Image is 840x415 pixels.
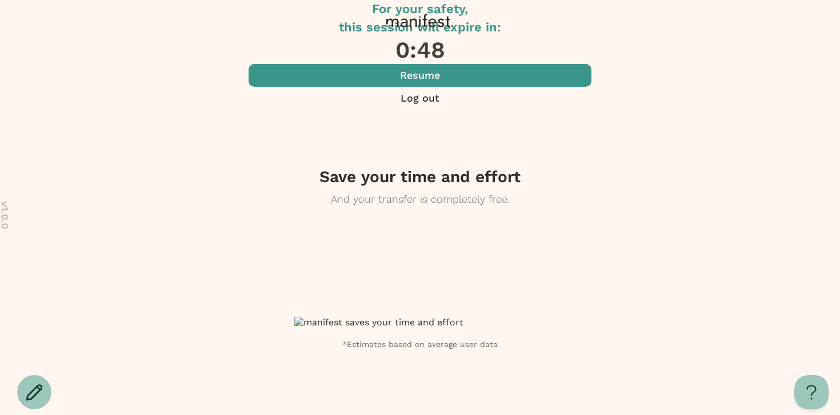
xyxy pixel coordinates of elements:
[249,87,591,110] button: Log out
[794,375,829,409] iframe: Toggle Customer Support
[294,317,546,328] img: manifest saves your time and effort
[331,193,510,205] span: And your transfer is completely free.
[342,338,498,350] span: *Estimates based on average user data
[319,167,521,187] h4: Save your time and effort
[249,64,591,87] button: Resume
